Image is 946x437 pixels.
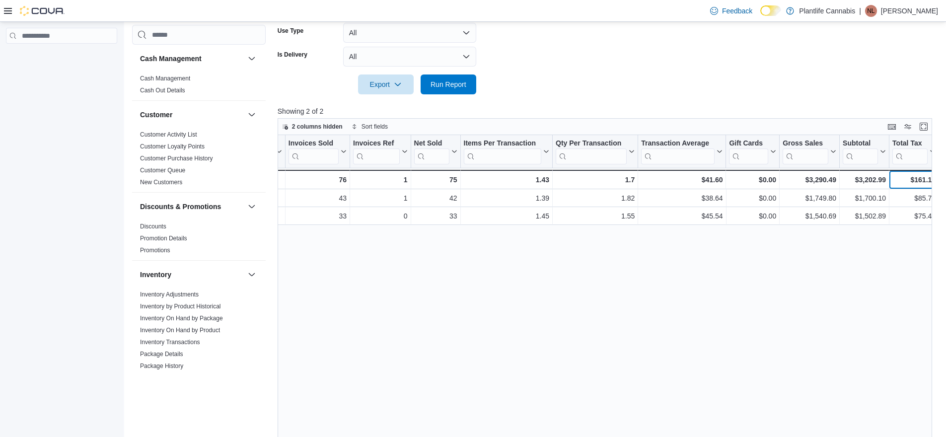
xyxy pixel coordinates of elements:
[246,201,258,213] button: Discounts & Promotions
[140,155,213,162] a: Customer Purchase History
[140,350,183,358] span: Package Details
[892,139,936,164] button: Total Tax
[353,210,407,222] div: 0
[203,210,282,222] div: [PERSON_NAME]
[859,5,861,17] p: |
[414,192,457,204] div: 42
[140,338,200,346] span: Inventory Transactions
[140,178,182,186] span: New Customers
[353,174,407,186] div: 1
[278,121,347,133] button: 2 columns hidden
[140,270,244,280] button: Inventory
[892,174,936,186] div: $161.19
[358,74,414,94] button: Export
[140,303,221,310] a: Inventory by Product Historical
[140,54,244,64] button: Cash Management
[289,139,339,148] div: Invoices Sold
[865,5,877,17] div: Natalie Lockhart
[783,192,836,204] div: $1,749.80
[289,139,347,164] button: Invoices Sold
[140,166,185,174] span: Customer Queue
[353,192,407,204] div: 1
[132,289,266,424] div: Inventory
[140,362,183,370] span: Package History
[140,223,166,230] a: Discounts
[348,121,392,133] button: Sort fields
[140,247,170,254] a: Promotions
[843,139,878,148] div: Subtotal
[414,210,457,222] div: 33
[722,6,752,16] span: Feedback
[414,139,449,164] div: Net Sold
[140,87,185,94] a: Cash Out Details
[140,363,183,369] a: Package History
[353,139,407,164] button: Invoices Ref
[556,192,635,204] div: 1.82
[140,326,220,334] span: Inventory On Hand by Product
[729,192,776,204] div: $0.00
[556,139,627,148] div: Qty Per Transaction
[140,235,187,242] a: Promotion Details
[556,174,635,186] div: 1.7
[843,192,886,204] div: $1,700.10
[140,86,185,94] span: Cash Out Details
[140,131,197,139] span: Customer Activity List
[729,210,776,222] div: $0.00
[140,351,183,358] a: Package Details
[892,192,936,204] div: $85.73
[892,139,928,164] div: Total Tax
[364,74,408,94] span: Export
[556,139,627,164] div: Qty Per Transaction
[289,174,347,186] div: 76
[140,110,172,120] h3: Customer
[140,110,244,120] button: Customer
[343,47,476,67] button: All
[641,192,723,204] div: $38.64
[353,139,399,148] div: Invoices Ref
[783,139,836,164] button: Gross Sales
[641,210,723,222] div: $45.54
[140,143,205,150] a: Customer Loyalty Points
[278,106,939,116] p: Showing 2 of 2
[140,179,182,186] a: New Customers
[343,23,476,43] button: All
[140,234,187,242] span: Promotion Details
[414,139,457,164] button: Net Sold
[463,139,549,164] button: Items Per Transaction
[132,129,266,192] div: Customer
[278,27,303,35] label: Use Type
[783,210,836,222] div: $1,540.69
[140,270,171,280] h3: Inventory
[902,121,914,133] button: Display options
[918,121,930,133] button: Enter fullscreen
[729,174,776,186] div: $0.00
[783,139,828,164] div: Gross Sales
[641,139,715,148] div: Transaction Average
[421,74,476,94] button: Run Report
[140,246,170,254] span: Promotions
[843,210,886,222] div: $1,502.89
[140,154,213,162] span: Customer Purchase History
[278,51,307,59] label: Is Delivery
[246,53,258,65] button: Cash Management
[760,5,781,16] input: Dark Mode
[463,139,541,164] div: Items Per Transaction
[431,79,466,89] span: Run Report
[641,174,723,186] div: $41.60
[140,74,190,82] span: Cash Management
[140,167,185,174] a: Customer Queue
[881,5,938,17] p: [PERSON_NAME]
[729,139,776,164] button: Gift Cards
[289,210,347,222] div: 33
[799,5,855,17] p: Plantlife Cannabis
[463,174,549,186] div: 1.43
[140,327,220,334] a: Inventory On Hand by Product
[289,139,339,164] div: Invoices Sold
[783,139,828,148] div: Gross Sales
[886,121,898,133] button: Keyboard shortcuts
[292,123,343,131] span: 2 columns hidden
[246,109,258,121] button: Customer
[203,192,282,204] div: [PERSON_NAME]
[6,46,117,70] nav: Complex example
